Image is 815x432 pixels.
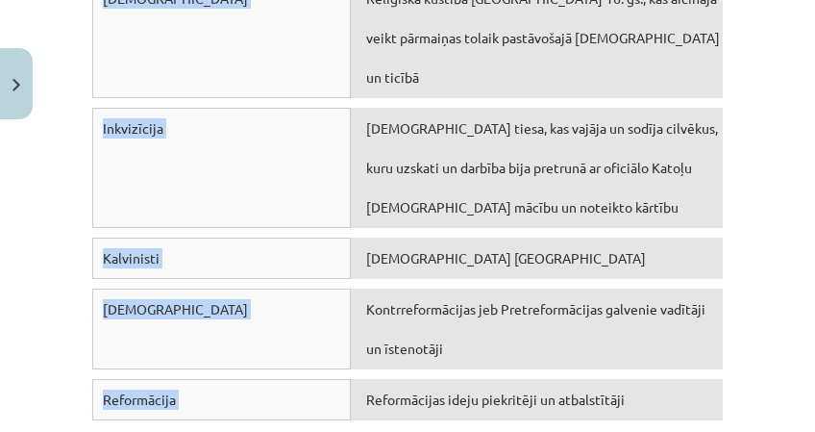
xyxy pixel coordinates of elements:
span: Reformācija [103,391,176,408]
span: [DEMOGRAPHIC_DATA] [GEOGRAPHIC_DATA] [366,249,646,267]
span: [DEMOGRAPHIC_DATA] tiesa, kas vajāja un sodīja cilvēkus, kuru uzskati un darbība bija pretrunā ar... [366,119,718,216]
span: Inkvizīcija [103,119,163,137]
span: Kalvinisti [103,249,160,267]
span: Kontrreformācijas jeb Pretreformācijas galvenie vadītāji un īstenotāji [366,300,705,357]
img: icon-close-lesson-0947bae3869378f0d4975bcd49f059093ad1ed9edebbc8119c70593378902aed.svg [12,79,20,91]
span: [DEMOGRAPHIC_DATA] [103,300,248,318]
span: Reformācijas ideju piekritēji un atbalstītāji [366,391,625,408]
